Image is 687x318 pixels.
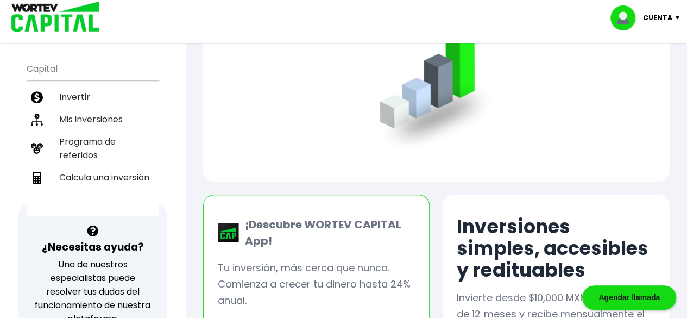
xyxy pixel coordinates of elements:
[218,223,239,242] img: wortev-capital-app-icon
[31,91,43,103] img: invertir-icon.b3b967d7.svg
[27,166,159,189] a: Calcula una inversión
[457,216,656,281] h2: Inversiones simples, accesibles y redituables
[31,172,43,184] img: calculadora-icon.17d418c4.svg
[27,130,159,166] a: Programa de referidos
[610,5,643,30] img: profile-image
[643,10,672,26] p: Cuenta
[31,142,43,154] img: recomiendanos-icon.9b8e9327.svg
[672,16,687,20] img: icon-down
[582,285,676,310] div: Agendar llamada
[27,86,159,108] a: Invertir
[42,239,144,255] h3: ¿Necesitas ayuda?
[218,260,415,309] p: Tu inversión, más cerca que nunca. Comienza a crecer tu dinero hasta 24% anual.
[239,216,415,249] p: ¡Descubre WORTEV CAPITAL App!
[27,57,159,216] ul: Capital
[31,114,43,126] img: inversiones-icon.6695dc30.svg
[375,30,498,153] img: grafica.516fef24.png
[27,108,159,130] a: Mis inversiones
